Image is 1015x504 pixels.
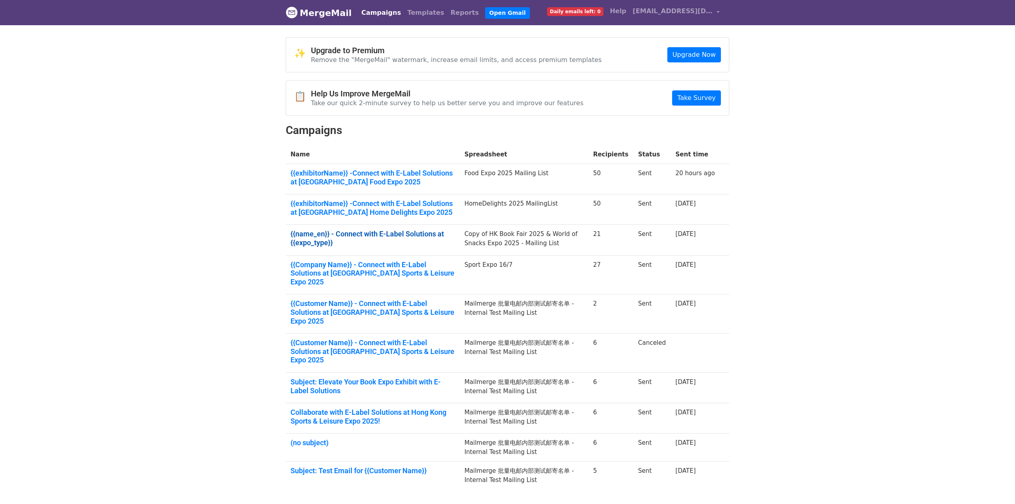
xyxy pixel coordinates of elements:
[291,378,455,395] a: Subject: Elevate Your Book Expo Exhibit with E-Label Solutions
[311,46,602,55] h4: Upgrade to Premium
[460,462,588,490] td: Mailmerge 批量电邮内部测试邮寄名单 - Internal Test Mailing List
[675,409,696,416] a: [DATE]
[358,5,404,21] a: Campaigns
[291,338,455,364] a: {{Customer Name}} - Connect with E-Label Solutions at [GEOGRAPHIC_DATA] Sports & Leisure Expo 2025
[460,145,588,164] th: Spreadsheet
[460,164,588,194] td: Food Expo 2025 Mailing List
[460,225,588,255] td: Copy of HK Book Fair 2025 & World of Snacks Expo 2025 - Mailing List
[633,434,671,462] td: Sent
[588,462,633,490] td: 5
[286,145,460,164] th: Name
[544,3,607,19] a: Daily emails left: 0
[588,145,633,164] th: Recipients
[633,373,671,403] td: Sent
[588,194,633,225] td: 50
[460,373,588,403] td: Mailmerge 批量电邮内部测试邮寄名单 - Internal Test Mailing List
[675,300,696,307] a: [DATE]
[629,3,723,22] a: [EMAIL_ADDRESS][DOMAIN_NAME]
[291,169,455,186] a: {{exhibitorName}} -Connect with E-Label Solutions at [GEOGRAPHIC_DATA] Food Expo 2025
[291,299,455,325] a: {{Customer Name}} - Connect with E-Label Solutions at [GEOGRAPHIC_DATA] Sports & Leisure Expo 2025
[633,6,712,16] span: [EMAIL_ADDRESS][DOMAIN_NAME]
[672,90,721,106] a: Take Survey
[311,89,583,98] h4: Help Us Improve MergeMail
[294,48,311,59] span: ✨
[975,466,1015,504] iframe: Chat Widget
[675,378,696,386] a: [DATE]
[633,164,671,194] td: Sent
[633,403,671,434] td: Sent
[588,403,633,434] td: 6
[460,194,588,225] td: HomeDelights 2025 MailingList
[311,99,583,107] p: Take our quick 2-minute survey to help us better serve you and improve our features
[671,145,720,164] th: Sent time
[291,230,455,247] a: {{name_en}} - Connect with E-Label Solutions at {{expo_type}}
[588,255,633,294] td: 27
[460,334,588,373] td: Mailmerge 批量电邮内部测试邮寄名单 - Internal Test Mailing List
[675,467,696,474] a: [DATE]
[633,294,671,334] td: Sent
[633,194,671,225] td: Sent
[667,47,721,62] a: Upgrade Now
[286,6,298,18] img: MergeMail logo
[588,294,633,334] td: 2
[675,170,715,177] a: 20 hours ago
[633,145,671,164] th: Status
[291,260,455,286] a: {{Company Name}} - Connect with E-Label Solutions at [GEOGRAPHIC_DATA] Sports & Leisure Expo 2025
[675,200,696,207] a: [DATE]
[460,294,588,334] td: Mailmerge 批量电邮内部测试邮寄名单 - Internal Test Mailing List
[633,255,671,294] td: Sent
[286,124,729,137] h2: Campaigns
[675,261,696,268] a: [DATE]
[588,225,633,255] td: 21
[485,7,529,19] a: Open Gmail
[286,4,352,21] a: MergeMail
[588,434,633,462] td: 6
[633,334,671,373] td: Canceled
[675,439,696,446] a: [DATE]
[460,434,588,462] td: Mailmerge 批量电邮内部测试邮寄名单 - Internal Test Mailing List
[311,56,602,64] p: Remove the "MergeMail" watermark, increase email limits, and access premium templates
[588,373,633,403] td: 6
[448,5,482,21] a: Reports
[404,5,447,21] a: Templates
[291,438,455,447] a: (no subject)
[291,199,455,216] a: {{exhibitorName}} -Connect with E-Label Solutions at [GEOGRAPHIC_DATA] Home Delights Expo 2025
[588,334,633,373] td: 6
[633,462,671,490] td: Sent
[291,408,455,425] a: Collaborate with E-Label Solutions at Hong Kong Sports & Leisure Expo 2025!
[588,164,633,194] td: 50
[460,255,588,294] td: Sport Expo 16/7
[291,466,455,475] a: Subject: Test Email for {{Customer Name}}
[460,403,588,434] td: Mailmerge 批量电邮内部测试邮寄名单 - Internal Test Mailing List
[675,230,696,238] a: [DATE]
[975,466,1015,504] div: 聊天小工具
[547,7,603,16] span: Daily emails left: 0
[633,225,671,255] td: Sent
[294,91,311,102] span: 📋
[607,3,629,19] a: Help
